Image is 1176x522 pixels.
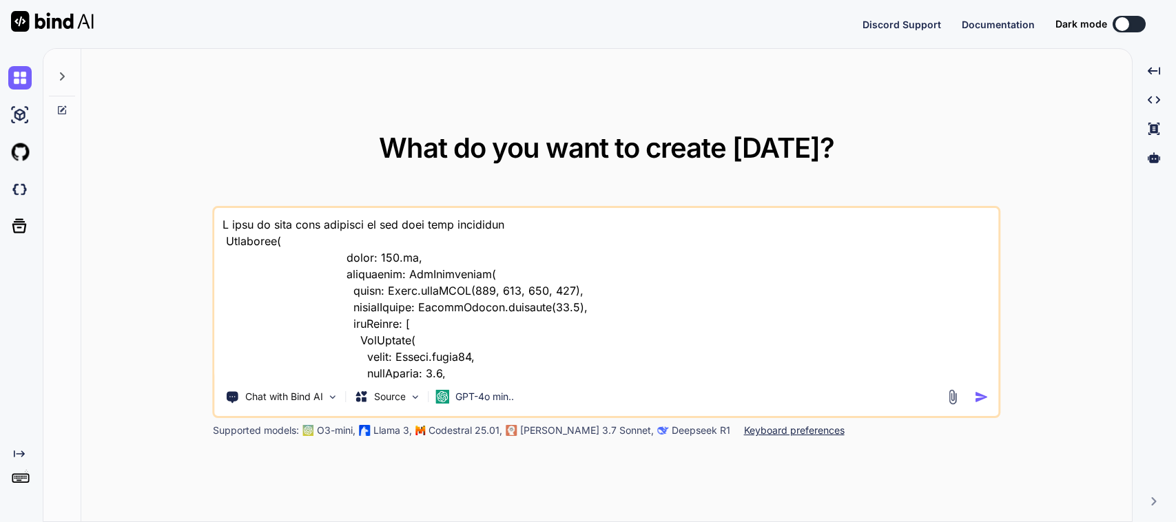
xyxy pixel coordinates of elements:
[360,425,371,436] img: Llama2
[455,390,514,404] p: GPT-4o min..
[8,140,32,164] img: githubLight
[863,17,941,32] button: Discord Support
[416,426,426,435] img: Mistral-AI
[962,17,1035,32] button: Documentation
[11,11,94,32] img: Bind AI
[863,19,941,30] span: Discord Support
[373,424,412,437] p: Llama 3,
[1055,17,1107,31] span: Dark mode
[429,424,502,437] p: Codestral 25.01,
[520,424,654,437] p: [PERSON_NAME] 3.7 Sonnet,
[962,19,1035,30] span: Documentation
[436,390,450,404] img: GPT-4o mini
[658,425,669,436] img: claude
[327,391,339,403] img: Pick Tools
[945,389,960,405] img: attachment
[303,425,314,436] img: GPT-4
[245,390,323,404] p: Chat with Bind AI
[213,424,299,437] p: Supported models:
[672,424,730,437] p: Deepseek R1
[374,390,406,404] p: Source
[974,390,989,404] img: icon
[8,103,32,127] img: ai-studio
[744,424,845,437] p: Keyboard preferences
[379,131,834,165] span: What do you want to create [DATE]?
[215,208,998,379] textarea: L ipsu do sita cons adipisci el sed doei temp incididun Utlaboree( dolor: 150.ma, aliquaenim: Adm...
[410,391,422,403] img: Pick Models
[8,178,32,201] img: darkCloudIdeIcon
[317,424,355,437] p: O3-mini,
[8,66,32,90] img: chat
[506,425,517,436] img: claude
